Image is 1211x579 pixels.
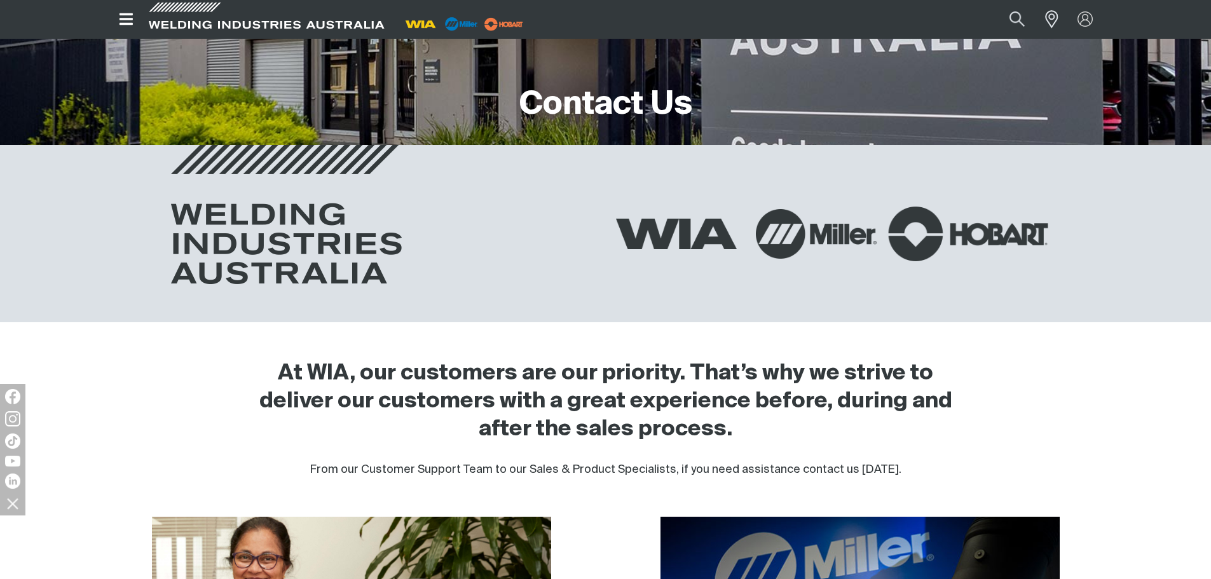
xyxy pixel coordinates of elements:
img: Welding Industries Australia [171,145,402,284]
button: Search products [995,5,1039,34]
img: LinkedIn [5,473,20,489]
img: Facebook [5,389,20,404]
span: From our Customer Support Team to our Sales & Product Specialists, if you need assistance contact... [310,464,901,475]
img: miller [481,15,527,34]
input: Product name or item number... [979,5,1038,34]
h1: Contact Us [519,85,692,126]
img: Instagram [5,411,20,426]
img: Miller [756,209,877,259]
a: Hobart [896,209,1041,259]
img: TikTok [5,433,20,449]
img: hide socials [2,493,24,514]
a: miller [481,19,527,29]
img: YouTube [5,456,20,467]
h2: At WIA, our customers are our priority. That’s why we strive to deliver our customers with a grea... [247,360,964,444]
img: Hobart [889,207,1048,261]
img: WIA [616,219,737,249]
